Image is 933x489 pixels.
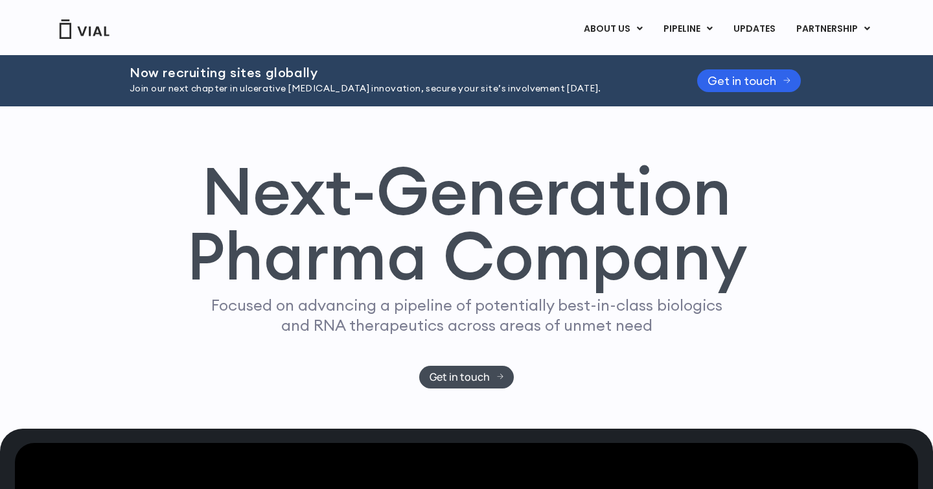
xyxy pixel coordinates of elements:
a: Get in touch [419,366,514,388]
a: Get in touch [697,69,801,92]
p: Focused on advancing a pipeline of potentially best-in-class biologics and RNA therapeutics acros... [205,295,728,335]
h1: Next-Generation Pharma Company [186,158,747,289]
a: PIPELINEMenu Toggle [653,18,722,40]
span: Get in touch [430,372,490,382]
p: Join our next chapter in ulcerative [MEDICAL_DATA] innovation, secure your site’s involvement [DA... [130,82,665,96]
h2: Now recruiting sites globally [130,66,665,80]
span: Get in touch [708,76,776,86]
a: PARTNERSHIPMenu Toggle [786,18,881,40]
img: Vial Logo [58,19,110,39]
a: ABOUT USMenu Toggle [573,18,652,40]
a: UPDATES [723,18,785,40]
